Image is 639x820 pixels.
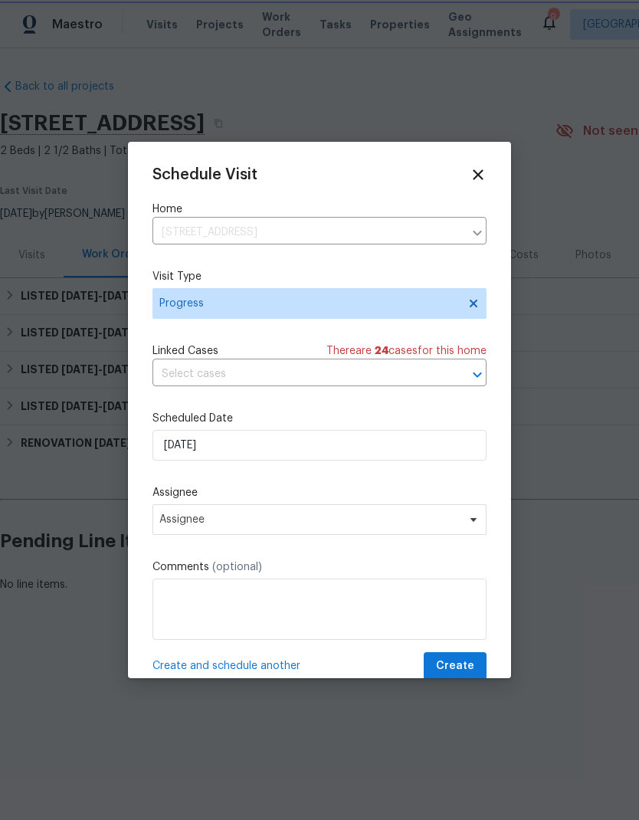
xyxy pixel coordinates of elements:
label: Home [152,202,487,217]
label: Scheduled Date [152,411,487,426]
input: Enter in an address [152,221,464,244]
label: Comments [152,559,487,575]
span: Close [470,166,487,183]
span: There are case s for this home [326,343,487,359]
span: 24 [375,346,388,356]
span: Assignee [159,513,460,526]
span: (optional) [212,562,262,572]
span: Schedule Visit [152,167,257,182]
input: Select cases [152,362,444,386]
label: Assignee [152,485,487,500]
span: Progress [159,296,457,311]
span: Create [436,657,474,676]
span: Linked Cases [152,343,218,359]
button: Open [467,364,488,385]
input: M/D/YYYY [152,430,487,461]
label: Visit Type [152,269,487,284]
span: Create and schedule another [152,658,300,674]
button: Create [424,652,487,681]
